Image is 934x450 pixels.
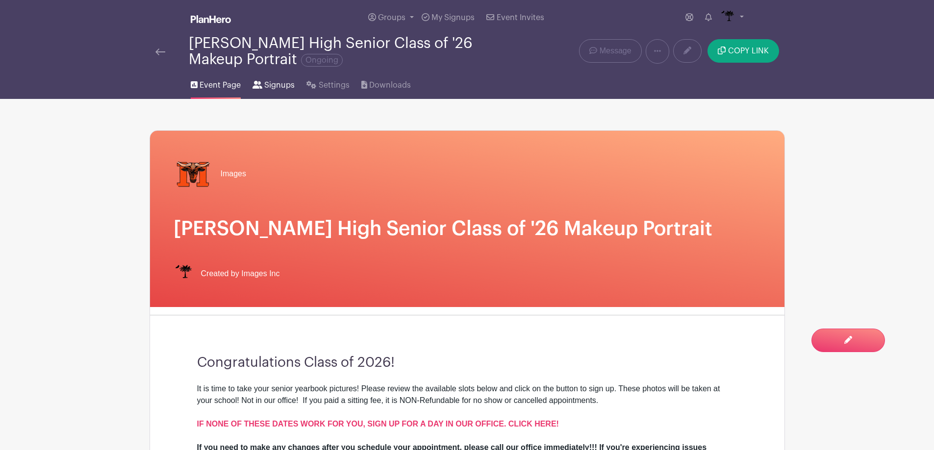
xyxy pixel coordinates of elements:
h1: [PERSON_NAME] High Senior Class of '26 Makeup Portrait [174,217,761,240]
span: Event Invites [497,14,544,22]
span: Downloads [369,79,411,91]
a: Message [579,39,641,63]
img: back-arrow-29a5d9b10d5bd6ae65dc969a981735edf675c4d7a1fe02e03b50dbd4ba3cdb55.svg [155,48,165,55]
img: IMAGES%20logo%20transparenT%20PNG%20s.png [720,10,735,25]
span: Event Page [200,79,241,91]
div: [PERSON_NAME] High Senior Class of '26 Makeup Portrait [189,35,506,68]
h3: Congratulations Class of 2026! [197,355,737,371]
span: Signups [264,79,295,91]
span: COPY LINK [728,47,769,55]
button: COPY LINK [707,39,779,63]
a: IF NONE OF THESE DATES WORK FOR YOU, SIGN UP FOR A DAY IN OUR OFFICE. CLICK HERE! [197,420,559,428]
span: Created by Images Inc [201,268,280,280]
span: Ongoing [301,54,343,67]
span: My Signups [431,14,475,22]
a: Settings [306,68,349,99]
span: Settings [319,79,350,91]
span: Message [600,45,631,57]
span: Groups [378,14,405,22]
a: Signups [252,68,295,99]
img: IMAGES%20logo%20transparenT%20PNG%20s.png [174,264,193,284]
img: mauldin%20transp..png [174,154,213,193]
img: logo_white-6c42ec7e38ccf1d336a20a19083b03d10ae64f83f12c07503d8b9e83406b4c7d.svg [191,15,231,23]
a: Event Page [191,68,241,99]
div: It is time to take your senior yearbook pictures! Please review the available slots below and cli... [197,383,737,442]
a: Downloads [361,68,411,99]
span: Images [221,168,246,180]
